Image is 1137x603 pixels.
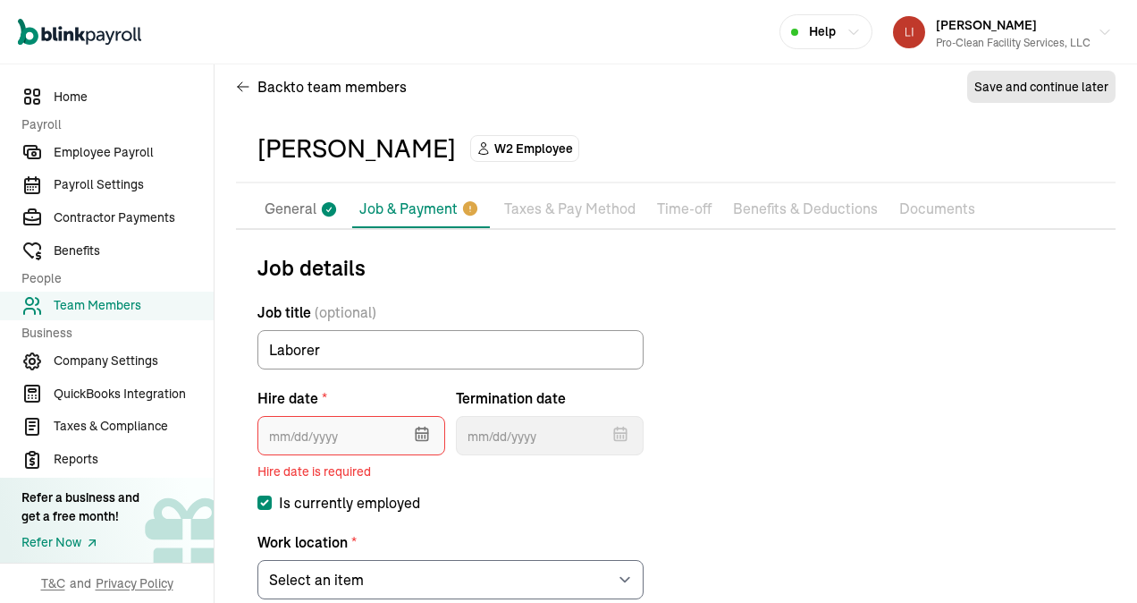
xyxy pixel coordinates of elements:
[265,198,316,221] p: General
[809,22,836,41] span: Help
[936,35,1091,51] div: Pro-Clean Facility Services, LLC
[494,140,573,157] span: W2 Employee
[54,352,214,370] span: Company Settings
[733,198,878,221] p: Benefits & Deductions
[257,463,445,481] span: Hire date is required
[21,115,203,134] span: Payroll
[21,324,203,343] span: Business
[886,10,1119,55] button: [PERSON_NAME]Pro-Clean Facility Services, LLC
[456,416,644,455] input: mm/dd/yyyy
[54,450,214,469] span: Reports
[54,143,214,162] span: Employee Payroll
[21,269,203,288] span: People
[899,198,975,221] p: Documents
[936,17,1037,33] span: [PERSON_NAME]
[291,76,407,98] span: to team members
[257,416,445,455] input: mm/dd/yyyy
[257,492,644,514] label: Is currently employed
[359,198,458,219] p: Job & Payment
[257,76,407,98] span: Back
[21,533,139,552] a: Refer Now
[657,198,712,221] p: Time-off
[257,301,644,323] label: Job title
[257,330,644,369] input: Job title
[257,531,644,553] label: Work location
[257,387,445,409] label: Hire date
[54,417,214,436] span: Taxes & Compliance
[54,208,214,227] span: Contractor Payments
[257,130,456,167] div: [PERSON_NAME]
[54,385,214,403] span: QuickBooks Integration
[54,175,214,194] span: Payroll Settings
[236,65,407,108] button: Backto team members
[41,574,65,592] span: T&C
[257,251,644,284] span: Job details
[504,198,636,221] p: Taxes & Pay Method
[54,88,214,106] span: Home
[18,6,141,58] nav: Global
[779,14,872,49] button: Help
[1048,517,1137,603] iframe: Chat Widget
[257,496,272,510] input: Is currently employed
[54,242,214,260] span: Benefits
[456,387,644,409] label: Termination date
[315,301,376,323] span: (optional)
[96,574,173,592] span: Privacy Policy
[54,296,214,315] span: Team Members
[967,71,1116,103] button: Save and continue later
[21,488,139,526] div: Refer a business and get a free month!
